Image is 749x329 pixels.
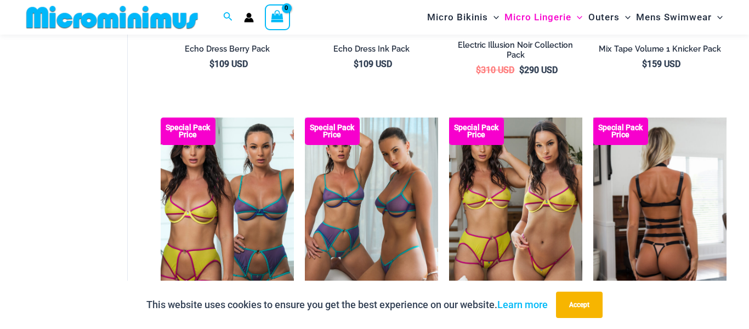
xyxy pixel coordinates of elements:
button: Accept [556,292,603,318]
a: Mix Tape Volume 1 Knicker Pack [593,44,727,58]
iframe: TrustedSite Certified [27,37,126,256]
bdi: 159 USD [642,59,680,69]
span: $ [209,59,214,69]
span: Menu Toggle [571,3,582,31]
img: Dangers kiss Collection Pack [161,118,294,318]
h2: Echo Dress Ink Pack [305,44,438,54]
a: Dangers kiss Collection Pack Dangers Kiss Solar Flair 1060 Bra 611 Micro 1760 Garter 03Dangers Ki... [161,118,294,318]
span: Outers [588,3,620,31]
b: Special Pack Price [593,124,648,138]
span: Menu Toggle [620,3,631,31]
a: OutersMenu ToggleMenu Toggle [586,3,633,31]
h2: Echo Dress Berry Pack [161,44,294,54]
h2: Electric Illusion Noir Collection Pack [449,40,582,60]
bdi: 310 USD [476,65,514,75]
a: Mens SwimwearMenu ToggleMenu Toggle [633,3,725,31]
a: Search icon link [223,10,233,24]
span: Mens Swimwear [636,3,712,31]
p: This website uses cookies to ensure you get the best experience on our website. [146,297,548,313]
a: Invitation to Temptation Midnight 1037 Bra 6037 Thong 1954 Bodysuit 02 Invitation to Temptation M... [593,118,727,318]
bdi: 109 USD [354,59,392,69]
img: Dangers kiss Violet Seas Pack [305,118,438,318]
b: Special Pack Price [305,124,360,138]
span: $ [642,59,647,69]
b: Special Pack Price [449,124,504,138]
a: View Shopping Cart, empty [265,4,290,30]
a: Dangers kiss Solar Flair Pack Dangers Kiss Solar Flair 1060 Bra 6060 Thong 1760 Garter 03Dangers ... [449,118,582,318]
a: Echo Dress Ink Pack [305,44,438,58]
span: $ [354,59,359,69]
span: Menu Toggle [712,3,723,31]
a: Micro LingerieMenu ToggleMenu Toggle [502,3,585,31]
bdi: 290 USD [519,65,558,75]
h2: Mix Tape Volume 1 Knicker Pack [593,44,727,54]
bdi: 109 USD [209,59,248,69]
span: Menu Toggle [488,3,499,31]
b: Special Pack Price [161,124,215,138]
span: $ [519,65,524,75]
img: MM SHOP LOGO FLAT [22,5,202,30]
img: Dangers kiss Solar Flair Pack [449,118,582,318]
span: Micro Bikinis [427,3,488,31]
a: Echo Dress Berry Pack [161,44,294,58]
a: Dangers kiss Violet Seas Pack Dangers Kiss Violet Seas 1060 Bra 611 Micro 04Dangers Kiss Violet S... [305,118,438,318]
nav: Site Navigation [423,2,727,33]
span: Micro Lingerie [504,3,571,31]
a: Account icon link [244,13,254,23]
img: Invitation to Temptation Midnight 1037 Bra 6037 Thong 1954 Bodysuit 04 [593,118,727,318]
a: Electric Illusion Noir Collection Pack [449,40,582,65]
span: $ [476,65,481,75]
a: Micro BikinisMenu ToggleMenu Toggle [424,3,502,31]
a: Learn more [497,299,548,310]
